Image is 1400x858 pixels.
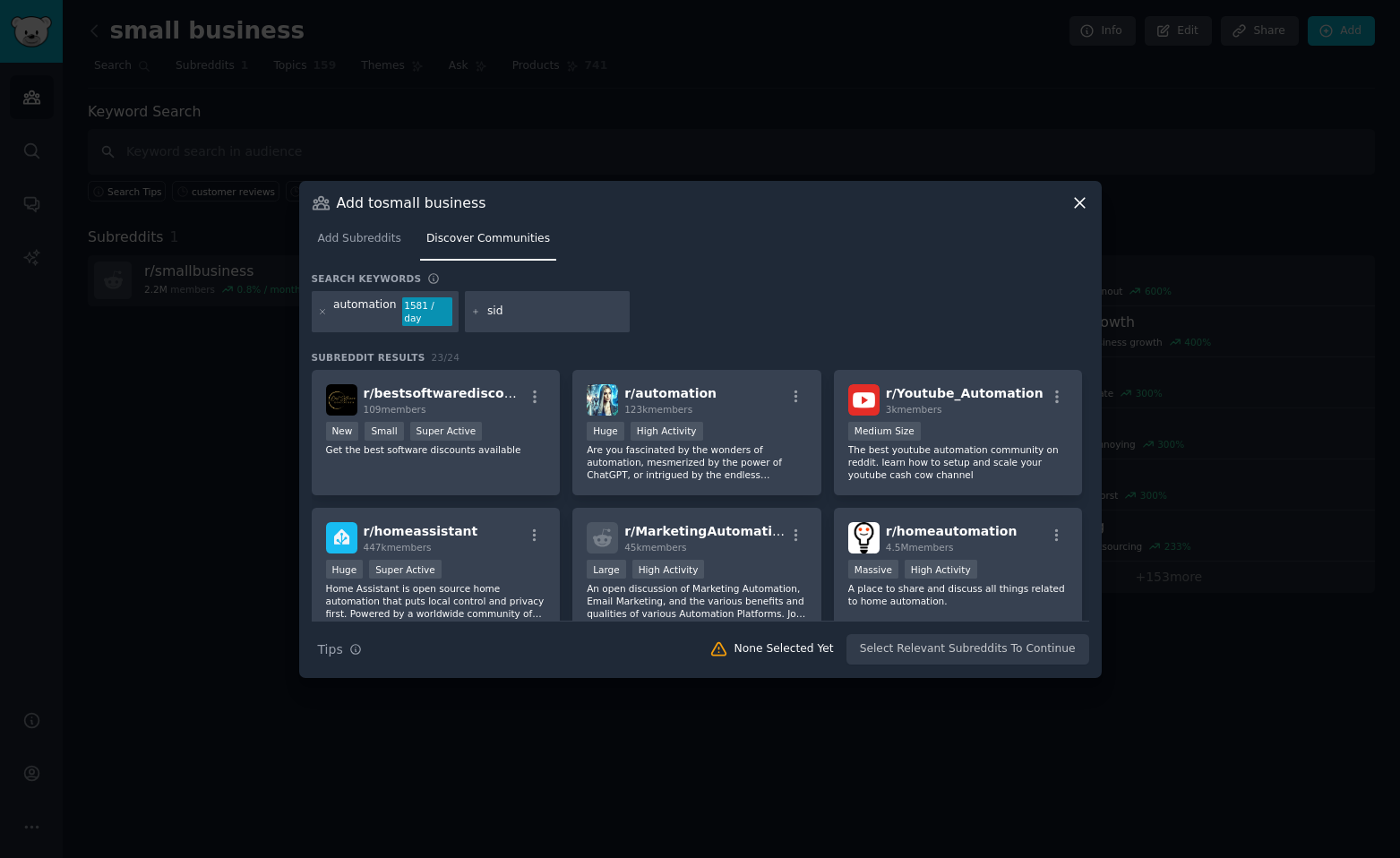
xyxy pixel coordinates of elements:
p: Get the best software discounts available [326,443,546,456]
span: Subreddit Results [312,351,425,364]
div: Large [587,560,626,579]
a: Add Subreddits [312,225,408,262]
span: r/ Youtube_Automation [886,386,1044,400]
div: Super Active [369,560,442,579]
span: r/ MarketingAutomation [624,524,789,538]
img: homeassistant [326,522,357,553]
div: Huge [326,560,364,579]
span: 123k members [624,404,692,415]
a: Discover Communities [420,225,556,262]
p: An open discussion of Marketing Automation, Email Marketing, and the various benefits and qualiti... [587,582,807,620]
span: r/ homeassistant [364,524,478,538]
span: Add Subreddits [318,231,401,247]
span: 447k members [364,542,432,553]
span: 4.5M members [886,542,954,553]
div: New [326,422,359,441]
p: Home Assistant is open source home automation that puts local control and privacy first. Powered ... [326,582,546,620]
div: automation [333,297,396,326]
span: 23 / 24 [432,352,460,363]
div: Massive [848,560,898,579]
p: The best youtube automation community on reddit. learn how to setup and scale your youtube cash c... [848,443,1069,481]
span: r/ homeautomation [886,524,1018,538]
img: automation [587,384,618,416]
button: Tips [312,634,368,665]
div: None Selected Yet [734,641,834,657]
span: 109 members [364,404,426,415]
div: Super Active [410,422,483,441]
img: bestsoftwarediscounts [326,384,357,416]
img: Youtube_Automation [848,384,880,416]
span: r/ automation [624,386,717,400]
span: 45k members [624,542,686,553]
div: Huge [587,422,624,441]
div: High Activity [631,422,703,441]
h3: Search keywords [312,272,422,285]
input: New Keyword [487,304,623,320]
h3: Add to small business [337,193,486,212]
div: High Activity [905,560,977,579]
div: Small [365,422,403,441]
p: A place to share and discuss all things related to home automation. [848,582,1069,607]
div: Medium Size [848,422,921,441]
span: 3k members [886,404,942,415]
p: Are you fascinated by the wonders of automation, mesmerized by the power of ChatGPT, or intrigued... [587,443,807,481]
img: homeautomation [848,522,880,553]
span: Tips [318,640,343,659]
div: High Activity [632,560,705,579]
div: 1581 / day [402,297,452,326]
span: Discover Communities [426,231,550,247]
span: r/ bestsoftwarediscounts [364,386,536,400]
